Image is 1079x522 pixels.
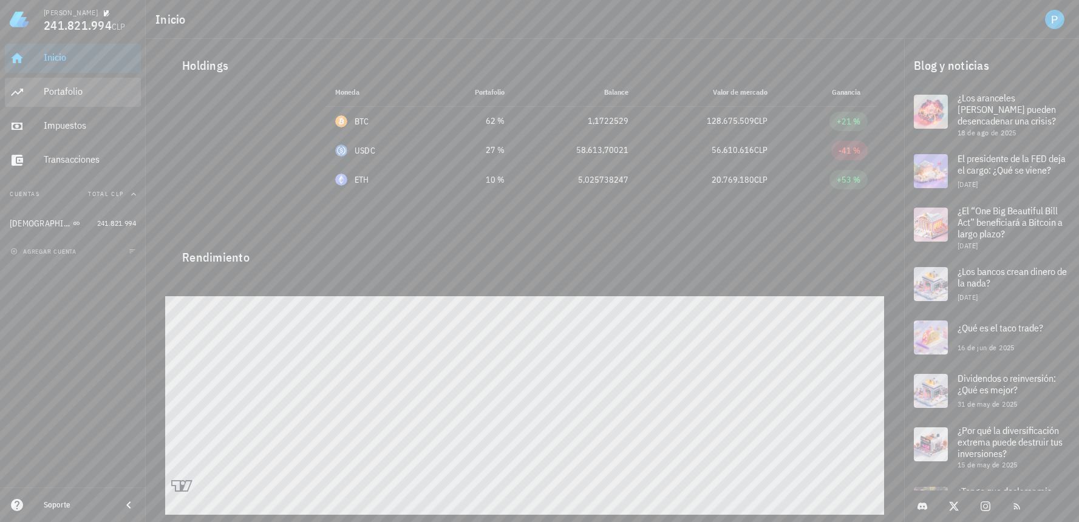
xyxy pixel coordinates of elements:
div: Blog y noticias [904,46,1079,85]
div: avatar [1045,10,1064,29]
img: LedgiFi [10,10,29,29]
span: 241.821.994 [44,17,112,33]
div: [DEMOGRAPHIC_DATA] [10,219,70,229]
h1: Inicio [155,10,191,29]
a: Impuestos [5,112,141,141]
a: ¿Qué es el taco trade? 16 de jun de 2025 [904,311,1079,364]
div: 62 % [438,115,505,127]
a: ¿Los aranceles [PERSON_NAME] pueden desencadenar una crisis? 18 de ago de 2025 [904,85,1079,144]
span: 20.769.180 [712,174,754,185]
span: ¿Los aranceles [PERSON_NAME] pueden desencadenar una crisis? [958,92,1056,127]
div: USDC-icon [335,144,347,157]
a: ¿El “One Big Beautiful Bill Act” beneficiará a Bitcoin a largo plazo? [DATE] [904,198,1079,257]
span: Ganancia [832,87,868,97]
a: Portafolio [5,78,141,107]
span: El presidente de la FED deja el cargo: ¿Qué se viene? [958,152,1066,176]
div: Soporte [44,500,112,510]
span: 31 de may de 2025 [958,399,1018,408]
span: 128.675.509 [707,115,754,126]
a: Inicio [5,44,141,73]
div: -41 % [839,144,860,157]
th: Valor de mercado [638,78,777,107]
span: [DATE] [958,241,978,250]
span: CLP [754,174,768,185]
button: CuentasTotal CLP [5,180,141,209]
a: Dividendos o reinversión: ¿Qué es mejor? 31 de may de 2025 [904,364,1079,418]
div: [PERSON_NAME] [44,8,98,18]
div: Inicio [44,52,136,63]
div: Rendimiento [172,238,877,267]
div: BTC-icon [335,115,347,127]
div: Holdings [172,46,877,85]
th: Balance [514,78,639,107]
span: Total CLP [88,190,124,198]
div: Portafolio [44,86,136,97]
a: Charting by TradingView [171,480,192,492]
span: 241.821.994 [97,219,136,228]
a: ¿Por qué la diversificación extrema puede destruir tus inversiones? 15 de may de 2025 [904,418,1079,477]
th: Portafolio [429,78,514,107]
div: Transacciones [44,154,136,165]
div: Impuestos [44,120,136,131]
span: ¿Por qué la diversificación extrema puede destruir tus inversiones? [958,424,1063,459]
a: Transacciones [5,146,141,175]
span: 15 de may de 2025 [958,460,1018,469]
th: Moneda [325,78,429,107]
button: agregar cuenta [7,245,82,257]
a: El presidente de la FED deja el cargo: ¿Qué se viene? [DATE] [904,144,1079,198]
div: 1,1722529 [524,115,629,127]
div: BTC [355,115,369,127]
div: 5,025738247 [524,174,629,186]
span: CLP [112,21,126,32]
div: 58.613,70021 [524,144,629,157]
span: 18 de ago de 2025 [958,128,1016,137]
a: ¿Los bancos crean dinero de la nada? [DATE] [904,257,1079,311]
span: 56.610.616 [712,144,754,155]
div: 10 % [438,174,505,186]
span: ¿Qué es el taco trade? [958,322,1043,334]
div: ETH-icon [335,174,347,186]
span: [DATE] [958,293,978,302]
span: agregar cuenta [13,248,77,256]
div: +21 % [837,115,860,127]
span: CLP [754,144,768,155]
div: USDC [355,144,375,157]
a: [DEMOGRAPHIC_DATA] 241.821.994 [5,209,141,238]
div: +53 % [837,174,860,186]
span: CLP [754,115,768,126]
span: Dividendos o reinversión: ¿Qué es mejor? [958,372,1056,396]
span: ¿El “One Big Beautiful Bill Act” beneficiará a Bitcoin a largo plazo? [958,205,1063,240]
span: ¿Los bancos crean dinero de la nada? [958,265,1067,289]
span: 16 de jun de 2025 [958,343,1015,352]
span: [DATE] [958,180,978,189]
div: ETH [355,174,369,186]
div: 27 % [438,144,505,157]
